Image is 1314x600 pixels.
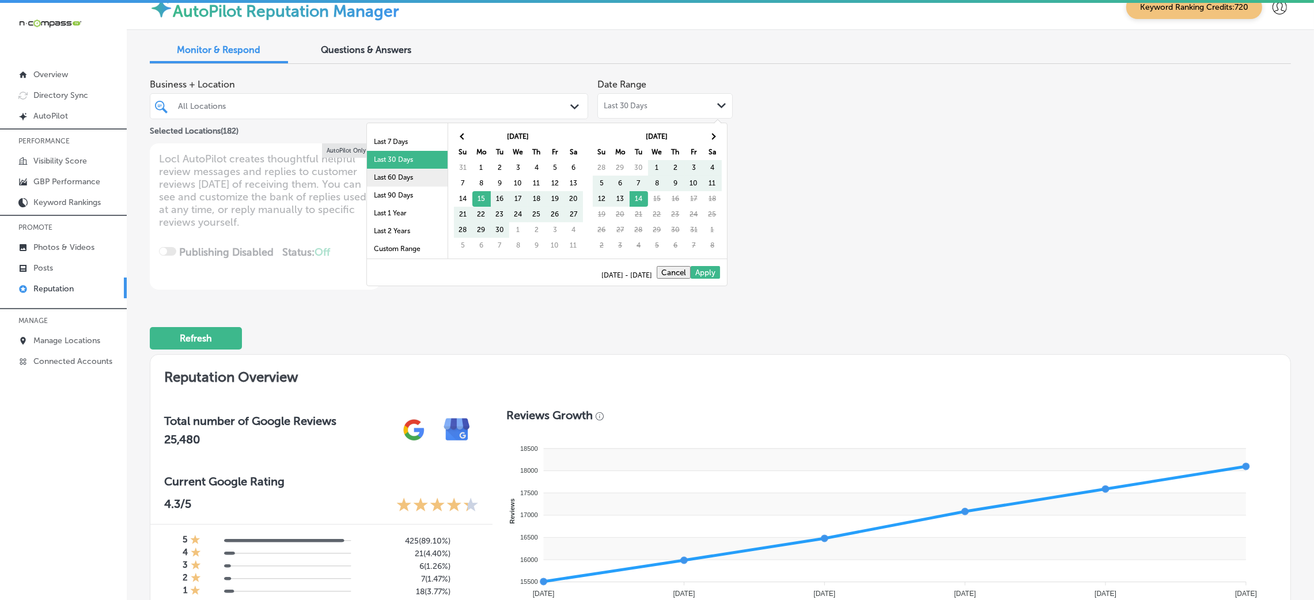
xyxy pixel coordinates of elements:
[491,145,509,160] th: Tu
[703,145,722,160] th: Sa
[565,191,583,207] td: 20
[648,207,667,222] td: 22
[361,561,451,571] h5: 6 ( 1.26% )
[506,408,593,422] h3: Reviews Growth
[597,79,646,90] label: Date Range
[528,222,546,238] td: 2
[183,547,188,560] h4: 4
[191,572,201,585] div: 1 Star
[367,187,448,204] li: Last 90 Days
[367,222,448,240] li: Last 2 Years
[667,176,685,191] td: 9
[509,176,528,191] td: 10
[667,207,685,222] td: 23
[703,191,722,207] td: 18
[491,160,509,176] td: 2
[18,18,82,29] img: 660ab0bf-5cc7-4cb8-ba1c-48b5ae0f18e60NCTV_CLogo_TV_Black_-500x88.png
[190,585,200,598] div: 1 Star
[454,207,472,222] td: 21
[472,160,491,176] td: 1
[183,585,187,598] h4: 1
[593,191,611,207] td: 12
[367,240,448,258] li: Custom Range
[685,238,703,253] td: 7
[954,590,976,598] tspan: [DATE]
[703,238,722,253] td: 8
[491,176,509,191] td: 9
[630,191,648,207] td: 14
[33,284,74,294] p: Reputation
[173,2,399,21] label: AutoPilot Reputation Manager
[528,207,546,222] td: 25
[528,160,546,176] td: 4
[150,121,238,136] p: Selected Locations ( 182 )
[472,145,491,160] th: Mo
[361,574,451,584] h5: 7 ( 1.47% )
[491,207,509,222] td: 23
[454,176,472,191] td: 7
[565,176,583,191] td: 13
[630,160,648,176] td: 30
[150,355,1290,394] h2: Reputation Overview
[648,238,667,253] td: 5
[630,176,648,191] td: 7
[150,327,242,350] button: Refresh
[565,145,583,160] th: Sa
[611,238,630,253] td: 3
[183,534,187,547] h4: 5
[520,556,538,563] tspan: 16000
[691,266,720,279] button: Apply
[509,145,528,160] th: We
[546,160,565,176] td: 5
[685,191,703,207] td: 17
[546,207,565,222] td: 26
[392,408,436,451] img: gPZS+5FD6qPJAAAAABJRU5ErkJggg==
[546,176,565,191] td: 12
[611,222,630,238] td: 27
[611,129,703,145] th: [DATE]
[813,590,835,598] tspan: [DATE]
[532,590,554,598] tspan: [DATE]
[546,191,565,207] td: 19
[630,238,648,253] td: 4
[191,560,201,572] div: 1 Star
[454,145,472,160] th: Su
[685,176,703,191] td: 10
[667,222,685,238] td: 30
[472,129,565,145] th: [DATE]
[565,238,583,253] td: 11
[472,238,491,253] td: 6
[528,145,546,160] th: Th
[1095,590,1116,598] tspan: [DATE]
[546,145,565,160] th: Fr
[164,497,191,515] p: 4.3 /5
[361,536,451,546] h5: 425 ( 89.10% )
[601,272,657,279] span: [DATE] - [DATE]
[183,560,188,572] h4: 3
[472,191,491,207] td: 15
[472,207,491,222] td: 22
[520,489,538,496] tspan: 17500
[593,176,611,191] td: 5
[593,145,611,160] th: Su
[509,207,528,222] td: 24
[33,242,94,252] p: Photos & Videos
[509,238,528,253] td: 8
[611,160,630,176] td: 29
[685,160,703,176] td: 3
[33,70,68,79] p: Overview
[436,408,479,451] img: e7ababfa220611ac49bdb491a11684a6.png
[611,191,630,207] td: 13
[528,238,546,253] td: 9
[648,222,667,238] td: 29
[546,222,565,238] td: 3
[604,101,647,111] span: Last 30 Days
[361,587,451,597] h5: 18 ( 3.77% )
[520,467,538,474] tspan: 18000
[367,151,448,169] li: Last 30 Days
[472,222,491,238] td: 29
[491,222,509,238] td: 30
[648,191,667,207] td: 15
[454,191,472,207] td: 14
[33,90,88,100] p: Directory Sync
